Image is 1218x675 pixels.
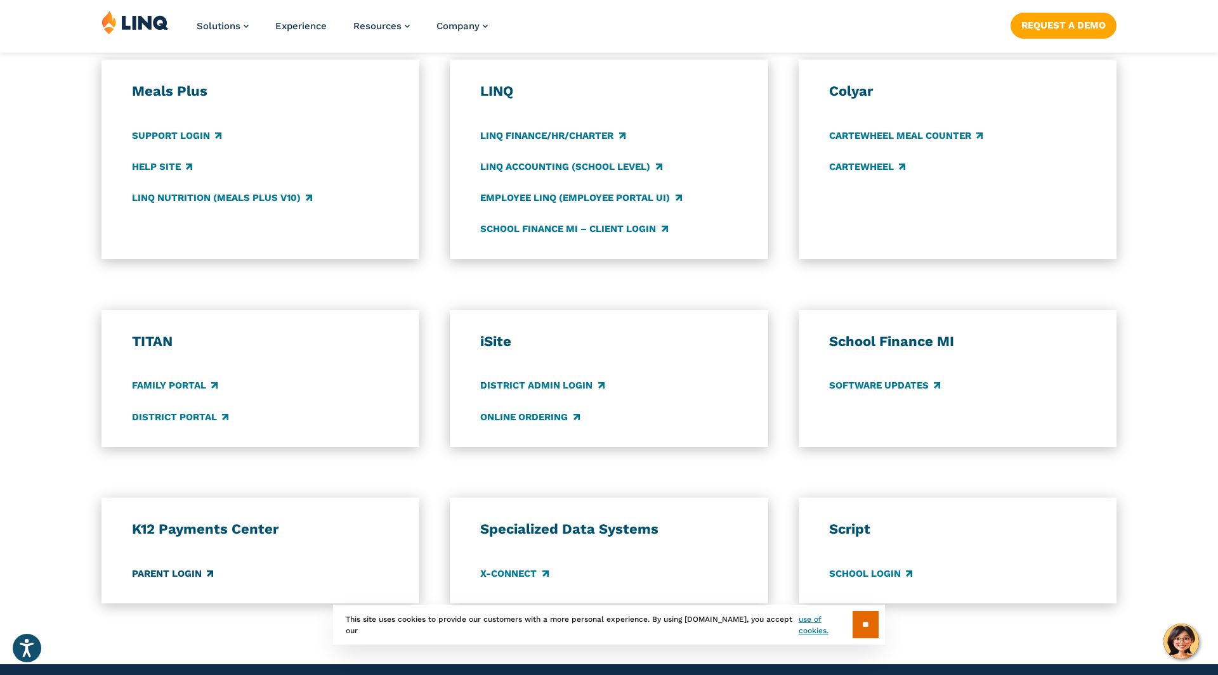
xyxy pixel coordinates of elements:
[480,567,548,581] a: X-Connect
[480,82,737,100] h3: LINQ
[480,520,737,538] h3: Specialized Data Systems
[132,160,192,174] a: Help Site
[799,614,853,636] a: use of cookies.
[480,379,604,393] a: District Admin Login
[480,160,662,174] a: LINQ Accounting (school level)
[829,379,940,393] a: Software Updates
[353,20,402,32] span: Resources
[132,82,389,100] h3: Meals Plus
[333,605,885,645] div: This site uses cookies to provide our customers with a more personal experience. By using [DOMAIN...
[197,20,240,32] span: Solutions
[1011,10,1116,38] nav: Button Navigation
[197,20,249,32] a: Solutions
[353,20,410,32] a: Resources
[480,222,667,236] a: School Finance MI – Client Login
[436,20,488,32] a: Company
[132,520,389,538] h3: K12 Payments Center
[480,191,681,205] a: Employee LINQ (Employee Portal UI)
[829,333,1086,350] h3: School Finance MI
[132,191,312,205] a: LINQ Nutrition (Meals Plus v10)
[829,520,1086,538] h3: Script
[132,379,218,393] a: Family Portal
[1011,13,1116,38] a: Request a Demo
[132,410,228,424] a: District Portal
[275,20,327,32] a: Experience
[197,10,488,52] nav: Primary Navigation
[132,567,213,581] a: Parent Login
[480,129,625,143] a: LINQ Finance/HR/Charter
[829,82,1086,100] h3: Colyar
[480,333,737,350] h3: iSite
[829,567,912,581] a: School Login
[132,129,221,143] a: Support Login
[480,410,579,424] a: Online Ordering
[829,129,983,143] a: CARTEWHEEL Meal Counter
[436,20,480,32] span: Company
[1163,624,1199,659] button: Hello, have a question? Let’s chat.
[101,10,169,34] img: LINQ | K‑12 Software
[829,160,905,174] a: CARTEWHEEL
[132,333,389,350] h3: TITAN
